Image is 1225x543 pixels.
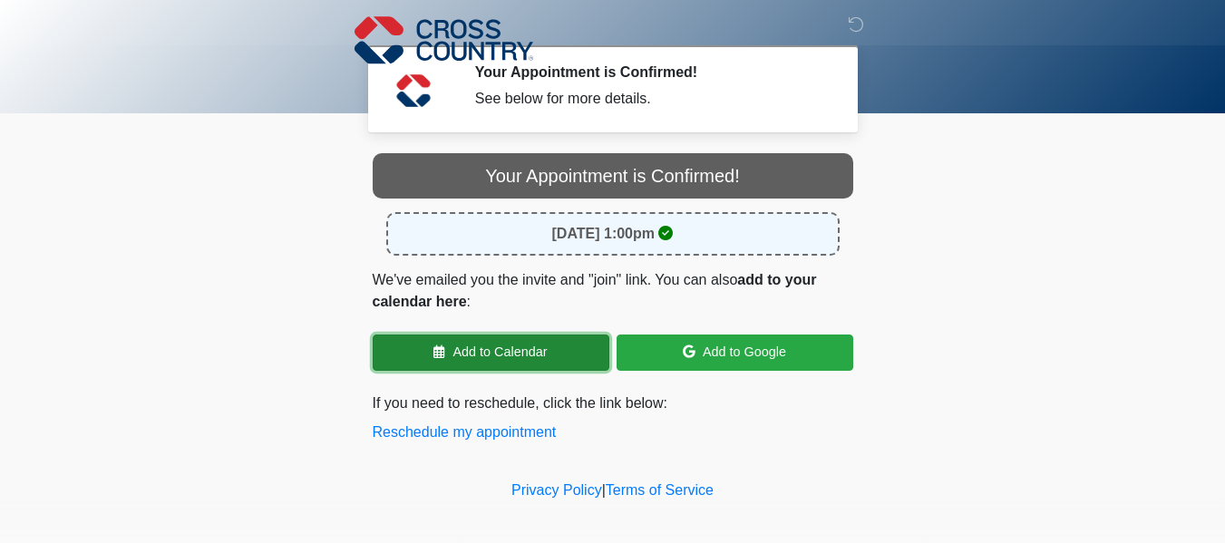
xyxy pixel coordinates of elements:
[373,393,853,443] p: If you need to reschedule, click the link below:
[617,335,853,371] a: Add to Google
[511,482,602,498] a: Privacy Policy
[606,482,714,498] a: Terms of Service
[552,226,656,241] strong: [DATE] 1:00pm
[386,63,441,118] img: Agent Avatar
[373,422,557,443] button: Reschedule my appointment
[475,88,826,110] div: See below for more details.
[373,153,853,199] div: Your Appointment is Confirmed!
[602,482,606,498] a: |
[373,335,609,371] a: Add to Calendar
[355,14,534,66] img: Cross Country Logo
[373,269,853,313] p: We've emailed you the invite and "join" link. You can also :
